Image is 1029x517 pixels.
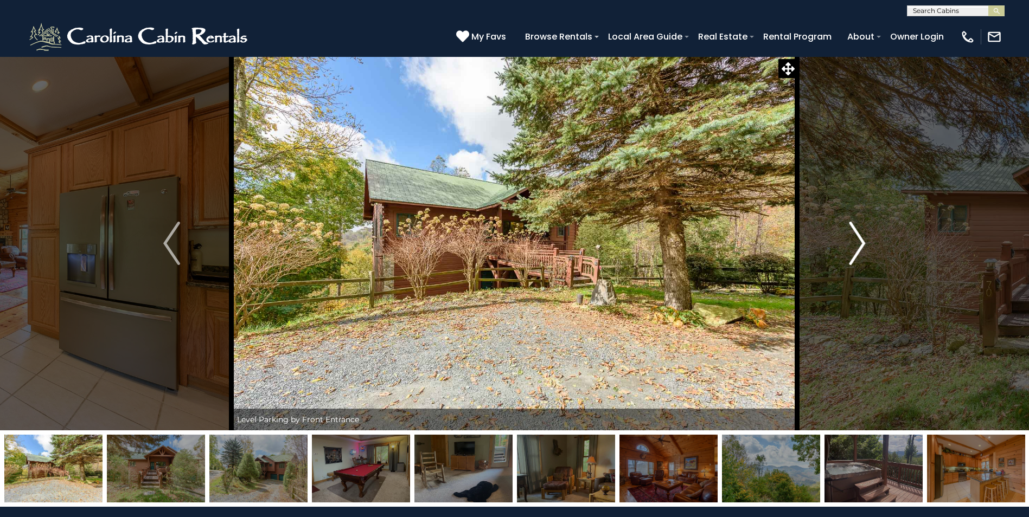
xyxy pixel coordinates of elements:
[312,435,410,502] img: 167114810
[232,409,797,430] div: Level Parking by Front Entrance
[885,27,949,46] a: Owner Login
[927,435,1025,502] img: 163260024
[471,30,506,43] span: My Favs
[619,435,718,502] img: 163260025
[722,435,820,502] img: 163260022
[987,29,1002,44] img: mail-regular-white.png
[603,27,688,46] a: Local Area Guide
[107,435,205,502] img: 163260016
[517,435,615,502] img: 167114853
[693,27,753,46] a: Real Estate
[456,30,509,44] a: My Favs
[4,435,103,502] img: 163260020
[758,27,837,46] a: Rental Program
[209,435,308,502] img: 163260044
[27,21,252,53] img: White-1-2.png
[842,27,880,46] a: About
[163,222,180,265] img: arrow
[960,29,975,44] img: phone-regular-white.png
[112,56,231,430] button: Previous
[825,435,923,502] img: 167114811
[797,56,917,430] button: Next
[520,27,598,46] a: Browse Rentals
[849,222,865,265] img: arrow
[414,435,513,502] img: 167114828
